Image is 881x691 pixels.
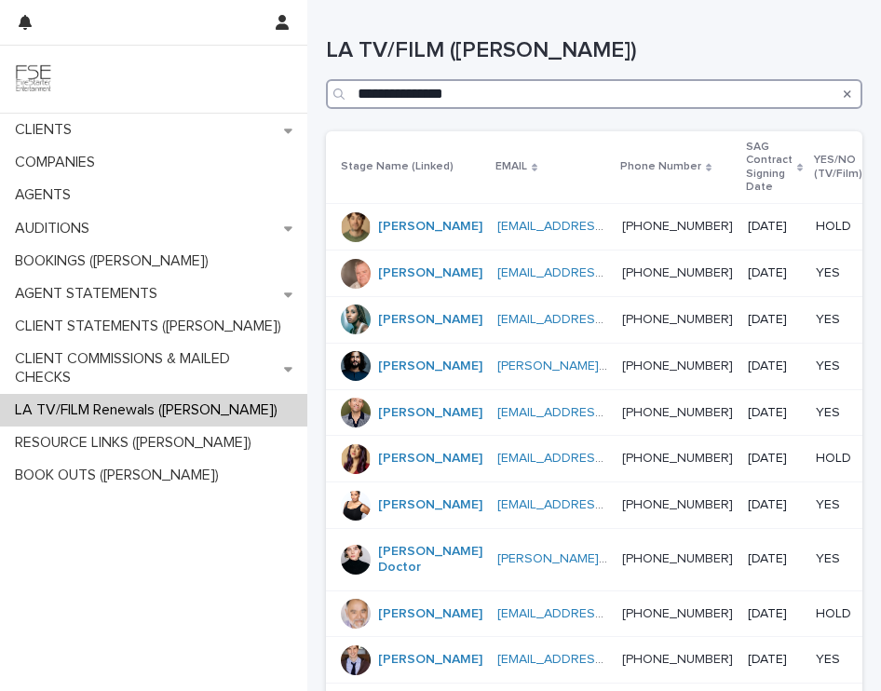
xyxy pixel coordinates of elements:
p: [DATE] [748,265,801,281]
a: [PHONE_NUMBER]‬ [622,313,733,326]
p: YES [816,405,871,421]
p: COMPANIES [7,154,110,171]
p: [DATE] [748,652,801,668]
p: [DATE] [748,497,801,513]
a: [EMAIL_ADDRESS][DOMAIN_NAME] [497,607,708,620]
a: [PHONE_NUMBER] [622,406,733,419]
p: [DATE] [748,359,801,374]
a: [PHONE_NUMBER] [622,498,733,511]
a: [EMAIL_ADDRESS][DOMAIN_NAME] [497,452,708,465]
a: [PERSON_NAME] [378,451,482,467]
a: [PERSON_NAME] [378,312,482,328]
a: [PERSON_NAME] [378,652,482,668]
a: [PERSON_NAME] [378,497,482,513]
p: AUDITIONS [7,220,104,237]
p: [DATE] [748,312,801,328]
input: Search [326,79,862,109]
a: [PHONE_NUMBER] [622,220,733,233]
p: [DATE] [748,451,801,467]
a: [PERSON_NAME] [378,359,482,374]
p: YES [816,497,871,513]
p: YES [816,312,871,328]
a: [PHONE_NUMBER] [622,607,733,620]
a: [PERSON_NAME] [378,405,482,421]
p: AGENTS [7,186,86,204]
p: YES [816,652,871,668]
p: RESOURCE LINKS ([PERSON_NAME]) [7,434,266,452]
img: 9JgRvJ3ETPGCJDhvPVA5 [15,61,52,98]
p: LA TV/FILM Renewals ([PERSON_NAME]) [7,401,292,419]
p: BOOKINGS ([PERSON_NAME]) [7,252,224,270]
a: [EMAIL_ADDRESS][DOMAIN_NAME] [497,220,708,233]
a: [EMAIL_ADDRESS][DOMAIN_NAME] [497,653,708,666]
a: [PHONE_NUMBER] [622,653,733,666]
a: [PHONE_NUMBER] [622,552,733,565]
a: [PERSON_NAME] [378,219,482,235]
a: [EMAIL_ADDRESS][DOMAIN_NAME] [497,406,708,419]
a: [PERSON_NAME] [378,606,482,622]
p: HOLD [816,451,871,467]
h1: LA TV/FILM ([PERSON_NAME]) [326,37,862,64]
p: HOLD [816,219,871,235]
a: [EMAIL_ADDRESS][DOMAIN_NAME] [497,498,708,511]
p: EMAIL [495,156,527,177]
p: YES [816,359,871,374]
p: CLIENT STATEMENTS ([PERSON_NAME]) [7,318,296,335]
p: [DATE] [748,219,801,235]
p: [DATE] [748,405,801,421]
a: [PERSON_NAME] Doctor [378,544,482,576]
a: [PHONE_NUMBER] [622,359,733,373]
p: CLIENT COMMISSIONS & MAILED CHECKS [7,350,284,386]
p: YES [816,265,871,281]
p: SAG Contract Signing Date [746,137,793,198]
p: [DATE] [748,606,801,622]
p: [DATE] [748,551,801,567]
a: [EMAIL_ADDRESS][DOMAIN_NAME] [497,313,708,326]
p: Phone Number [620,156,701,177]
p: AGENT STATEMENTS [7,285,172,303]
p: CLIENTS [7,121,87,139]
p: YES [816,551,871,567]
p: BOOK OUTS ([PERSON_NAME]) [7,467,234,484]
a: [PHONE_NUMBER] [622,452,733,465]
p: YES/NO (TV/Film) [814,150,862,184]
p: Stage Name (Linked) [341,156,454,177]
a: [PERSON_NAME] [378,265,482,281]
a: [PHONE_NUMBER] [622,266,733,279]
p: HOLD [816,606,871,622]
a: [EMAIL_ADDRESS][DOMAIN_NAME] [497,266,708,279]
